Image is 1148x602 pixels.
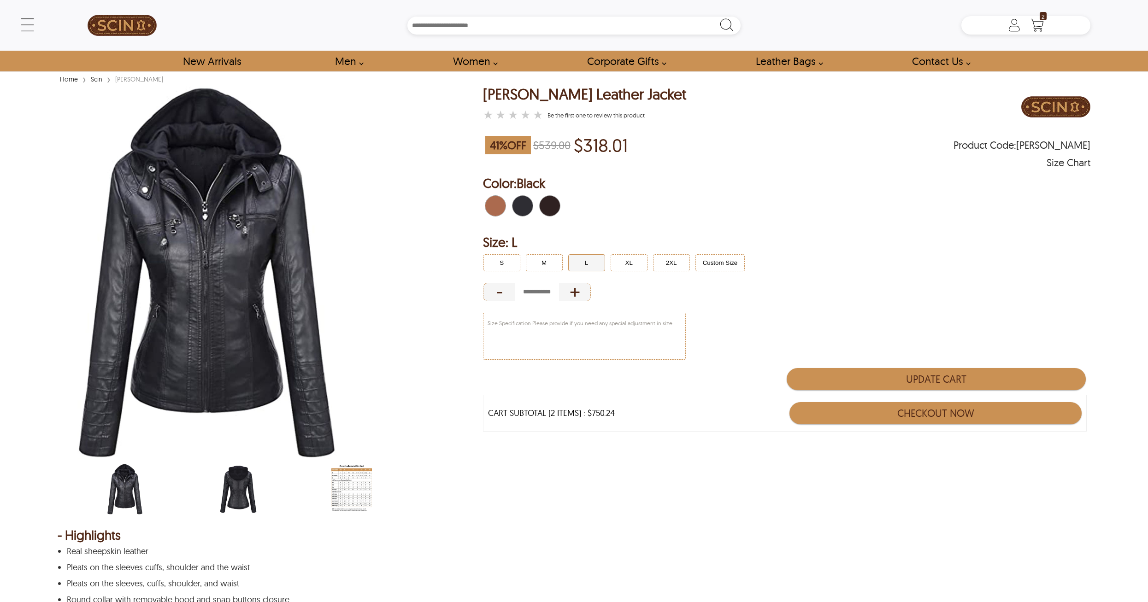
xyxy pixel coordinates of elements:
button: Update Cart [787,368,1086,390]
span: › [82,71,86,87]
a: Scin [88,75,105,83]
a: Emmie Biker Leather Jacket } [548,111,645,119]
label: 5 rating [533,110,543,119]
h2: Selected Color: by Black [483,174,1091,193]
div: Decrease Quantity of Item [483,283,515,301]
div: Size Chart [1047,158,1090,167]
span: › [107,71,111,87]
span: Product Code: EMMIE [954,140,1090,150]
a: Shop New Arrivals [172,51,251,71]
div: [PERSON_NAME] Leather Jacket [483,86,686,102]
label: 4 rating [520,110,530,119]
div: - Highlights [58,531,1091,540]
button: Click to select M [526,254,563,271]
button: Click to select S [483,254,520,271]
span: Black [517,175,545,191]
a: Brand Logo PDP Image [1021,86,1090,130]
iframe: chat widget [1091,544,1148,588]
div: Black [510,193,535,218]
a: shop men's leather jackets [324,51,369,71]
p: Pleats on the sleeves cuffs, shoulder and the waist [67,563,1079,572]
a: Shop Leather Corporate Gifts [577,51,671,71]
span: 41 % OFF [485,136,531,154]
a: Emmie Biker Leather Jacket } [483,109,545,122]
div: scin-13090w-black.jpg [105,464,209,517]
div: Dark Coffee [537,193,562,218]
p: Price of $318.01 [574,134,628,156]
div: women-leather-jacket-size-chart-min.jpg [331,464,436,517]
a: Home [58,75,80,83]
img: Brand Logo PDP Image [1021,86,1090,128]
p: Real sheepskin leather [67,547,1079,556]
button: Click to select L [568,254,605,271]
img: scin-13090w-black-back.jpg [218,464,259,514]
p: Pleats on the sleeves, cuffs, shoulder, and waist [67,579,1079,588]
img: women-leather-jacket-size-chart-min.jpg [331,464,372,514]
img: SCIN [88,5,157,46]
div: Brown [483,193,508,218]
a: contact-us [901,51,976,71]
button: Click to select 2XL [653,254,690,271]
img: scin-13090w-black.jpg [105,464,145,514]
button: Checkout Now [789,402,1082,424]
button: Click to select Custom Size [695,254,745,271]
div: [PERSON_NAME] [113,75,165,84]
div: scin-13090w-black-back.jpg [218,464,322,517]
iframe: PayPal [788,436,1086,462]
strike: $539.00 [533,138,571,152]
label: 2 rating [495,110,506,119]
a: Shopping Cart [1028,18,1047,32]
a: Shop Leather Bags [745,51,828,71]
span: 2 [1040,12,1047,20]
div: Increase Quantity of Item [559,283,591,301]
h2: Selected Filter by Size: L [483,233,1091,251]
button: Click to select XL [611,254,648,271]
label: 1 rating [483,110,493,119]
a: Shop Women Leather Jackets [442,51,503,71]
h1: Emmie Biker Leather Jacket [483,86,686,102]
label: 3 rating [508,110,518,119]
img: scin-13090w-black.jpg [58,86,356,459]
a: SCIN [58,5,187,46]
div: CART SUBTOTAL (2 ITEMS) : $750.24 [488,409,615,418]
textarea: Size Specification Please provide if you need any special adjustment in size. [483,313,685,359]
